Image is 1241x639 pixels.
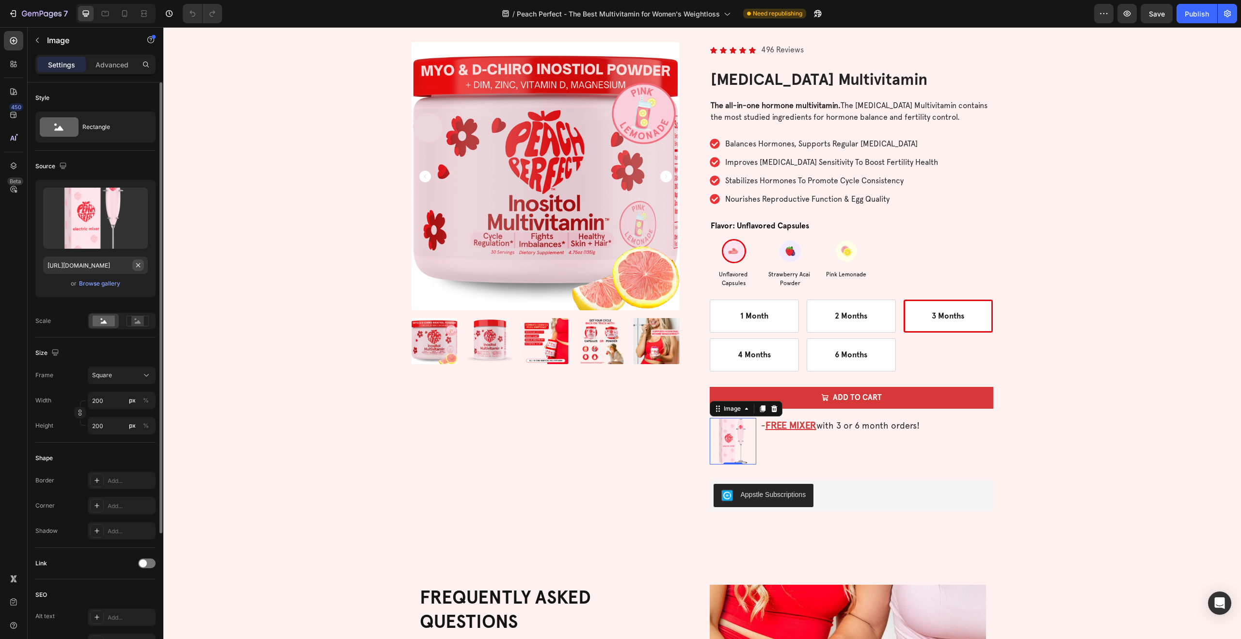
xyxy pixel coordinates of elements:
span: 6 Months [671,322,704,334]
input: https://example.com/image.jpg [43,256,148,274]
span: 2 Months [671,283,704,295]
div: px [129,421,136,430]
div: Source [35,160,69,173]
div: Link [35,559,47,568]
h1: [MEDICAL_DATA] Multivitamin [546,41,830,64]
p: improves [MEDICAL_DATA] sensitivity to boost fertility health [562,129,775,141]
span: Save [1149,10,1165,18]
div: % [143,421,149,430]
button: Carousel Back Arrow [256,144,268,155]
span: 3 Months [768,283,801,295]
div: Undo/Redo [183,4,222,23]
h2: Frequently ASKED QUESTIONS [255,558,509,607]
div: Size [35,347,61,360]
p: Image [47,34,129,46]
span: Need republishing [753,9,802,18]
span: 4 Months [574,322,607,334]
div: Shadow [35,527,58,535]
div: Alt text [35,612,55,621]
div: % [143,396,149,405]
button: 7 [4,4,72,23]
img: gempages_553501470821975235-f668f802-e430-4137-a10f-ba0a18c6c6fc.png [546,391,593,437]
p: stabilizes hormones to promote cycle consistency [562,148,775,160]
div: Browse gallery [79,279,120,288]
div: 450 [9,103,23,111]
legend: Flavor: Unflavored Capsules [546,191,647,207]
div: Corner [35,501,55,510]
p: nourishes reproductive function & egg quality [562,166,775,178]
span: 1 Month [577,283,605,295]
u: FREE MIXER [602,392,653,404]
p: 496 Reviews [598,16,640,30]
div: Appstle Subscriptions [577,463,643,473]
div: Publish [1185,9,1209,19]
span: / [512,9,515,19]
strong: The all-in-one hormone multivitamin. [547,74,677,83]
p: Settings [48,60,75,70]
button: Publish [1177,4,1217,23]
button: Carousel Next Arrow [497,144,509,155]
iframe: Design area [163,27,1241,639]
div: Add... [108,613,153,622]
button: px [140,420,152,431]
div: Border [35,476,54,485]
button: % [127,420,138,431]
div: Open Intercom Messenger [1208,591,1231,615]
div: px [129,396,136,405]
button: px [140,395,152,406]
button: Browse gallery [79,279,121,288]
div: SEO [35,591,47,599]
button: Square [88,367,156,384]
label: Height [35,421,53,430]
div: Beta [7,177,23,185]
div: Add to cart [669,364,718,378]
span: Square [92,371,112,380]
p: - with 3 or 6 month orders! [598,392,829,405]
p: balances hormones, supports regular [MEDICAL_DATA] [562,111,775,123]
input: px% [88,392,156,409]
div: Add... [108,502,153,511]
div: Scale [35,317,51,325]
img: preview-image [43,188,148,249]
button: % [127,395,138,406]
button: Save [1141,4,1173,23]
input: px% [88,417,156,434]
div: Add... [108,527,153,536]
p: The [MEDICAL_DATA] Multivitamin contains the most studied ingredients for hormone balance and fer... [547,73,829,96]
div: Style [35,94,49,102]
span: or [71,278,77,289]
p: 7 [64,8,68,19]
label: Width [35,396,51,405]
button: Add to cart [546,360,830,382]
div: Rectangle [82,116,142,138]
p: Advanced [95,60,128,70]
span: Peach Perfect - The Best Multivitamin for Women's Weightloss [517,9,720,19]
img: AppstleSubscriptions.png [558,463,570,474]
div: Shape [35,454,53,463]
div: Image [558,377,579,386]
button: Appstle Subscriptions [550,457,651,480]
div: Add... [108,477,153,485]
label: Frame [35,371,53,380]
